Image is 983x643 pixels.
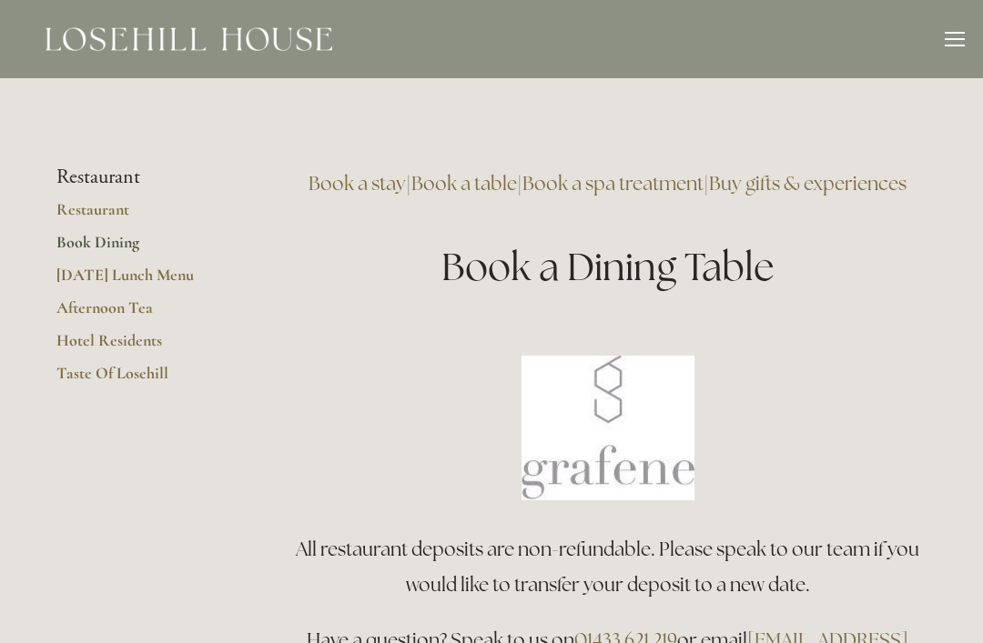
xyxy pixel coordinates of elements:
[56,166,230,189] li: Restaurant
[309,171,406,196] a: Book a stay
[56,232,230,265] a: Book Dining
[56,330,230,363] a: Hotel Residents
[709,171,907,196] a: Buy gifts & experiences
[522,356,694,500] img: Book a table at Grafene Restaurant @ Losehill
[522,171,704,196] a: Book a spa treatment
[46,27,332,51] img: Losehill House
[56,363,230,396] a: Taste Of Losehill
[289,240,927,294] h1: Book a Dining Table
[289,531,927,604] h3: All restaurant deposits are non-refundable. Please speak to our team if you would like to transfe...
[411,171,517,196] a: Book a table
[289,166,927,202] h3: | | |
[56,265,230,297] a: [DATE] Lunch Menu
[56,297,230,330] a: Afternoon Tea
[56,199,230,232] a: Restaurant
